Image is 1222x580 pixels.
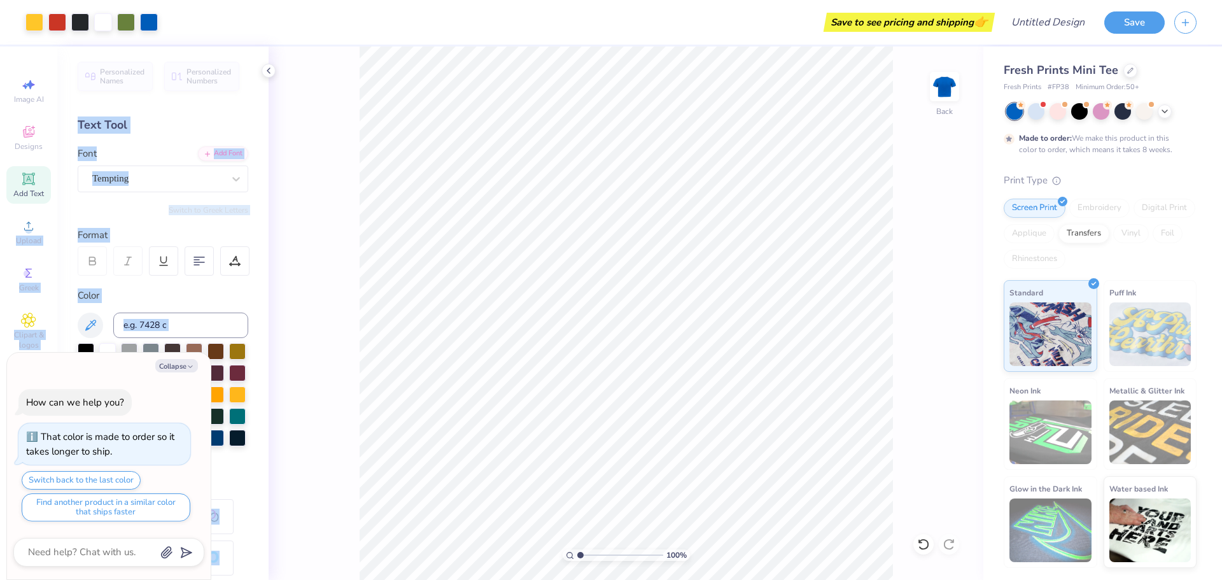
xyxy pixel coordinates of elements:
div: That color is made to order so it takes longer to ship. [26,430,174,458]
span: Personalized Numbers [186,67,232,85]
div: Foil [1153,224,1183,243]
div: How can we help you? [26,396,124,409]
img: Glow in the Dark Ink [1009,499,1092,562]
strong: Made to order: [1019,133,1072,143]
span: # FP38 [1048,82,1069,93]
span: Metallic & Glitter Ink [1109,384,1184,397]
span: 👉 [974,14,988,29]
div: Format [78,228,249,243]
span: Water based Ink [1109,482,1168,495]
span: Puff Ink [1109,286,1136,299]
div: Back [936,106,953,117]
button: Switch back to the last color [22,471,141,490]
input: Untitled Design [1001,10,1095,35]
img: Water based Ink [1109,499,1191,562]
button: Find another product in a similar color that ships faster [22,493,190,521]
img: Neon Ink [1009,400,1092,464]
span: Neon Ink [1009,384,1041,397]
div: Applique [1004,224,1055,243]
div: Text Tool [78,117,248,134]
span: Image AI [14,94,44,104]
span: Fresh Prints [1004,82,1041,93]
div: Add Font [198,146,248,161]
img: Standard [1009,302,1092,366]
div: Save to see pricing and shipping [827,13,992,32]
span: Designs [15,141,43,152]
img: Metallic & Glitter Ink [1109,400,1191,464]
span: Upload [16,236,41,246]
div: Transfers [1058,224,1109,243]
div: Color [78,288,248,303]
button: Save [1104,11,1165,34]
label: Font [78,146,97,161]
img: Puff Ink [1109,302,1191,366]
button: Collapse [155,359,198,372]
span: Greek [19,283,39,293]
div: Print Type [1004,173,1197,188]
input: e.g. 7428 c [113,313,248,338]
div: Vinyl [1113,224,1149,243]
div: Embroidery [1069,199,1130,218]
span: Glow in the Dark Ink [1009,482,1082,495]
span: Fresh Prints Mini Tee [1004,62,1118,78]
div: Rhinestones [1004,250,1065,269]
span: 100 % [666,549,687,561]
div: Screen Print [1004,199,1065,218]
span: Clipart & logos [6,330,51,350]
span: Add Text [13,188,44,199]
span: Standard [1009,286,1043,299]
img: Back [932,74,957,99]
button: Switch to Greek Letters [169,205,248,215]
div: Digital Print [1134,199,1195,218]
span: Personalized Names [100,67,145,85]
span: Minimum Order: 50 + [1076,82,1139,93]
div: We make this product in this color to order, which means it takes 8 weeks. [1019,132,1176,155]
